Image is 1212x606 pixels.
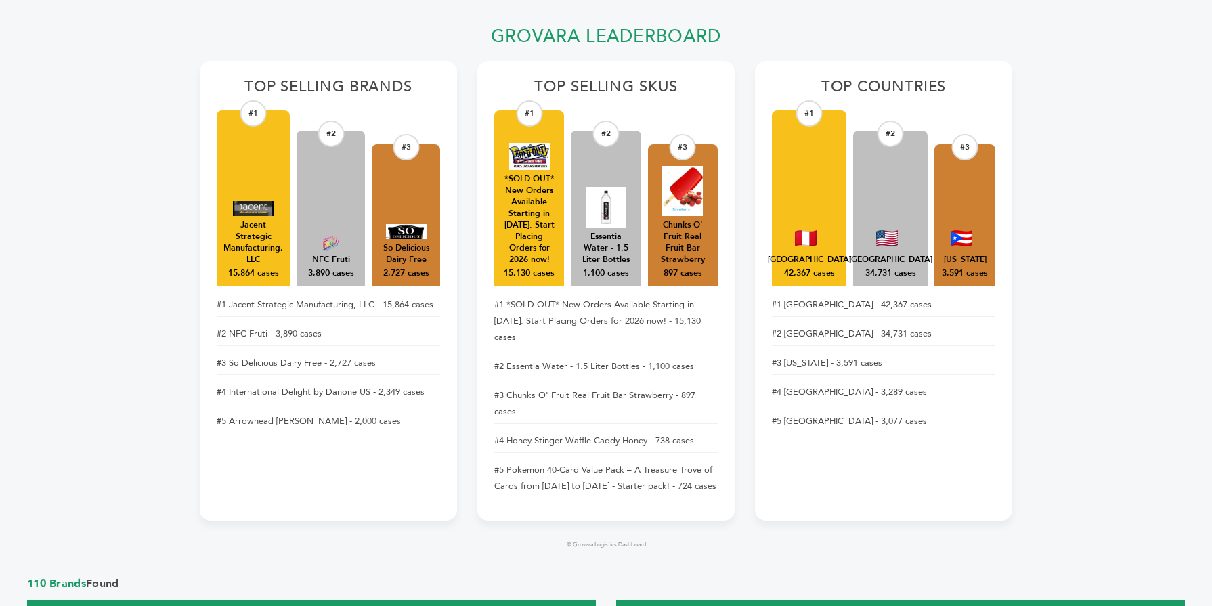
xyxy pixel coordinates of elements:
img: NFC Fruti [311,236,351,251]
img: Essentia Water - 1.5 Liter Bottles [586,187,626,228]
div: #3 [393,134,419,160]
li: #4 Honey Stinger Waffle Caddy Honey - 738 cases [494,429,718,453]
div: *SOLD OUT* New Orders Available Starting in [DATE]. Start Placing Orders for 2026 now! [501,173,557,266]
div: #2 [592,121,619,147]
h2: Top Selling SKUs [494,78,718,104]
div: #3 [952,134,978,160]
div: #1 [240,100,267,127]
div: 2,727 cases [383,267,429,280]
div: 3,591 cases [942,267,988,280]
div: 3,890 cases [308,267,354,280]
div: Chunks O' Fruit Real Fruit Bar Strawberry [655,219,711,265]
img: Chunks O' Fruit Real Fruit Bar Strawberry [662,166,703,216]
span: Found [27,576,1185,591]
li: #3 [US_STATE] - 3,591 cases [772,351,995,375]
div: United States [849,254,932,265]
div: 42,367 cases [784,267,835,280]
li: #3 Chunks O' Fruit Real Fruit Bar Strawberry - 897 cases [494,384,718,424]
div: Essentia Water - 1.5 Liter Bottles [578,231,634,265]
li: #1 Jacent Strategic Manufacturing, LLC - 15,864 cases [217,293,440,317]
div: 897 cases [664,267,702,280]
li: #2 Essentia Water - 1.5 Liter Bottles - 1,100 cases [494,355,718,378]
div: #1 [516,100,542,127]
img: Puerto Rico Flag [951,230,972,246]
li: #1 [GEOGRAPHIC_DATA] - 42,367 cases [772,293,995,317]
img: Jacent Strategic Manufacturing, LLC [233,201,274,216]
span: 110 Brands [27,576,86,591]
div: #2 [318,121,344,147]
h2: Grovara Leaderboard [200,26,1012,55]
li: #2 [GEOGRAPHIC_DATA] - 34,731 cases [772,322,995,346]
li: #4 [GEOGRAPHIC_DATA] - 3,289 cases [772,381,995,404]
img: Peru Flag [795,230,817,246]
li: #4 International Delight by Danone US - 2,349 cases [217,381,440,404]
div: 34,731 cases [865,267,916,280]
div: So Delicious Dairy Free [378,242,433,265]
div: 15,864 cases [228,267,279,280]
h2: Top Countries [772,78,995,104]
div: Puerto Rico [944,254,987,265]
div: #2 [878,121,904,147]
div: 15,130 cases [504,267,555,280]
img: United States Flag [876,230,898,246]
li: #2 NFC Fruti - 3,890 cases [217,322,440,346]
div: 1,100 cases [583,267,629,280]
li: #1 *SOLD OUT* New Orders Available Starting in [DATE]. Start Placing Orders for 2026 now! - 15,13... [494,293,718,349]
div: NFC Fruti [312,254,350,265]
img: So Delicious Dairy Free [386,224,427,239]
div: #1 [796,100,823,127]
li: #5 Pokemon 40-Card Value Pack – A Treasure Trove of Cards from [DATE] to [DATE] - Starter pack! -... [494,458,718,498]
li: #5 Arrowhead [PERSON_NAME] - 2,000 cases [217,410,440,433]
li: #5 [GEOGRAPHIC_DATA] - 3,077 cases [772,410,995,433]
h2: Top Selling Brands [217,78,440,104]
div: #3 [670,134,696,160]
li: #3 So Delicious Dairy Free - 2,727 cases [217,351,440,375]
footer: © Grovara Logistics Dashboard [200,541,1012,549]
div: Jacent Strategic Manufacturing, LLC [223,219,283,265]
div: Peru [768,254,851,265]
img: *SOLD OUT* New Orders Available Starting in 2026. Start Placing Orders for 2026 now! [509,143,550,170]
